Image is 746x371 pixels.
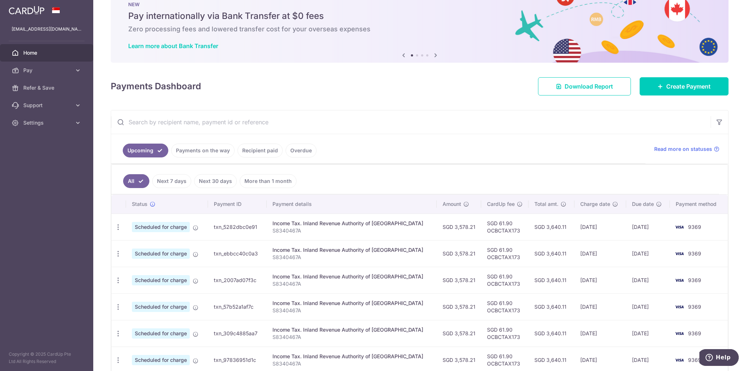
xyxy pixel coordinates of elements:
h4: Payments Dashboard [111,80,201,93]
th: Payment details [267,195,437,214]
td: SGD 3,640.11 [529,320,574,347]
a: Read more on statuses [654,145,719,153]
td: [DATE] [574,293,627,320]
td: [DATE] [626,240,670,267]
td: SGD 61.90 OCBCTAX173 [481,320,529,347]
span: Due date [632,200,654,208]
span: Scheduled for charge [132,302,190,312]
span: Home [23,49,71,56]
img: Bank Card [672,329,687,338]
td: txn_57b52a1af7c [208,293,266,320]
td: SGD 3,578.21 [437,293,481,320]
a: All [123,174,149,188]
a: Payments on the way [171,144,235,157]
td: SGD 3,640.11 [529,214,574,240]
span: 9369 [688,277,701,283]
img: Bank Card [672,276,687,285]
span: 9369 [688,250,701,257]
span: 9369 [688,304,701,310]
td: SGD 3,578.21 [437,267,481,293]
div: Income Tax. Inland Revenue Authority of [GEOGRAPHIC_DATA] [272,353,431,360]
td: txn_5282dbc0e91 [208,214,266,240]
td: SGD 3,578.21 [437,320,481,347]
a: Learn more about Bank Transfer [128,42,218,50]
span: 9369 [688,357,701,363]
p: S8340467A [272,227,431,234]
span: Scheduled for charge [132,249,190,259]
td: [DATE] [574,214,627,240]
td: txn_2007ad07f3c [208,267,266,293]
td: SGD 61.90 OCBCTAX173 [481,267,529,293]
td: SGD 61.90 OCBCTAX173 [481,293,529,320]
span: Scheduled for charge [132,222,190,232]
span: Help [16,5,31,12]
p: S8340467A [272,254,431,261]
a: Next 7 days [152,174,191,188]
img: Bank Card [672,223,687,231]
span: 9369 [688,330,701,336]
span: Refer & Save [23,84,71,91]
td: txn_ebbcc40c0a3 [208,240,266,267]
td: SGD 3,640.11 [529,240,574,267]
span: Create Payment [666,82,711,91]
td: SGD 3,640.11 [529,293,574,320]
span: Charge date [580,200,610,208]
span: Read more on statuses [654,145,712,153]
a: Upcoming [123,144,168,157]
div: Income Tax. Inland Revenue Authority of [GEOGRAPHIC_DATA] [272,246,431,254]
div: Income Tax. Inland Revenue Authority of [GEOGRAPHIC_DATA] [272,326,431,333]
span: Scheduled for charge [132,328,190,339]
p: S8340467A [272,333,431,341]
img: Bank Card [672,249,687,258]
div: Income Tax. Inland Revenue Authority of [GEOGRAPHIC_DATA] [272,273,431,280]
p: S8340467A [272,360,431,367]
p: [EMAIL_ADDRESS][DOMAIN_NAME] [12,26,82,33]
a: Recipient paid [237,144,283,157]
span: 9369 [688,224,701,230]
span: Scheduled for charge [132,355,190,365]
span: Download Report [565,82,613,91]
td: SGD 61.90 OCBCTAX173 [481,214,529,240]
td: txn_309c4885aa7 [208,320,266,347]
td: [DATE] [626,267,670,293]
span: Pay [23,67,71,74]
td: [DATE] [574,267,627,293]
span: Amount [443,200,461,208]
th: Payment method [670,195,728,214]
td: SGD 3,640.11 [529,267,574,293]
a: Create Payment [640,77,729,95]
td: [DATE] [574,240,627,267]
span: Total amt. [534,200,558,208]
td: SGD 3,578.21 [437,214,481,240]
p: S8340467A [272,307,431,314]
p: NEW [128,1,711,7]
input: Search by recipient name, payment id or reference [111,110,711,134]
a: More than 1 month [240,174,297,188]
a: Next 30 days [194,174,237,188]
td: [DATE] [626,320,670,347]
h6: Zero processing fees and lowered transfer cost for your overseas expenses [128,25,711,34]
td: SGD 3,578.21 [437,240,481,267]
div: Income Tax. Inland Revenue Authority of [GEOGRAPHIC_DATA] [272,220,431,227]
p: S8340467A [272,280,431,288]
span: Settings [23,119,71,126]
img: Bank Card [672,302,687,311]
a: Overdue [286,144,317,157]
span: Support [23,102,71,109]
div: Income Tax. Inland Revenue Authority of [GEOGRAPHIC_DATA] [272,300,431,307]
span: Scheduled for charge [132,275,190,285]
td: [DATE] [626,293,670,320]
td: SGD 61.90 OCBCTAX173 [481,240,529,267]
img: Bank Card [672,356,687,364]
td: [DATE] [626,214,670,240]
span: CardUp fee [487,200,515,208]
a: Download Report [538,77,631,95]
span: Status [132,200,148,208]
td: [DATE] [574,320,627,347]
h5: Pay internationally via Bank Transfer at $0 fees [128,10,711,22]
th: Payment ID [208,195,266,214]
iframe: Opens a widget where you can find more information [699,349,739,367]
img: CardUp [9,6,44,15]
